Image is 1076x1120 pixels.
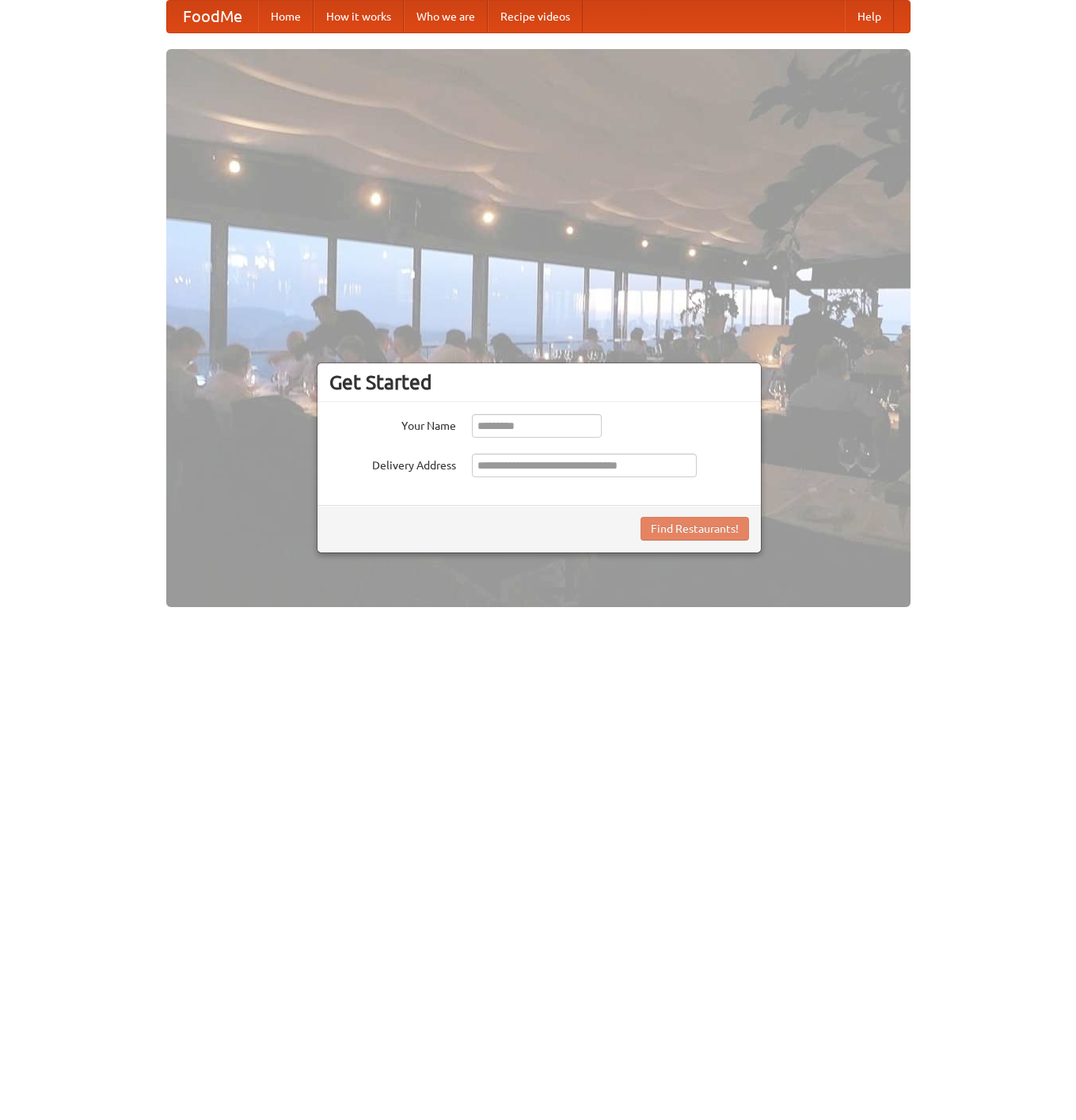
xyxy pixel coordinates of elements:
[167,1,258,32] a: FoodMe
[258,1,314,32] a: Home
[329,370,749,394] h3: Get Started
[845,1,894,32] a: Help
[641,517,749,541] button: Find Restaurants!
[314,1,404,32] a: How it works
[329,454,456,473] label: Delivery Address
[404,1,488,32] a: Who we are
[488,1,583,32] a: Recipe videos
[329,414,456,434] label: Your Name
